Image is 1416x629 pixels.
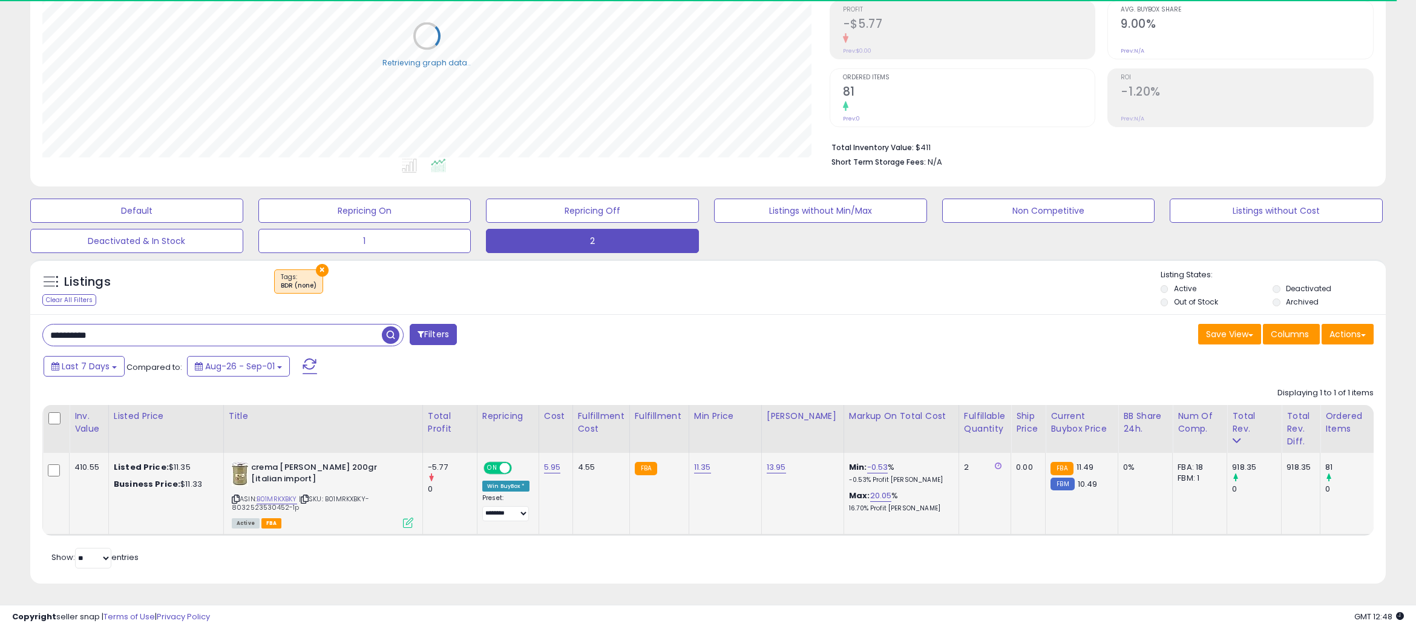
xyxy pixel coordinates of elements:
[126,361,182,373] span: Compared to:
[1051,410,1113,435] div: Current Buybox Price
[62,360,110,372] span: Last 7 Days
[849,504,949,513] p: 16.70% Profit [PERSON_NAME]
[1174,283,1196,294] label: Active
[544,410,568,423] div: Cost
[849,490,870,501] b: Max:
[1271,328,1309,340] span: Columns
[258,199,471,223] button: Repricing On
[767,461,786,473] a: 13.95
[1232,410,1276,435] div: Total Rev.
[849,462,949,484] div: %
[482,494,529,521] div: Preset:
[1161,269,1386,281] p: Listing States:
[51,552,139,563] span: Show: entries
[544,461,561,473] a: 5.95
[1198,324,1261,344] button: Save View
[232,518,260,529] span: All listings currently available for purchase on Amazon
[1178,410,1222,435] div: Num of Comp.
[12,611,56,622] strong: Copyright
[281,272,316,291] span: Tags :
[12,611,210,623] div: seller snap | |
[1322,324,1374,344] button: Actions
[232,462,413,527] div: ASIN:
[1121,74,1373,81] span: ROI
[1121,115,1144,122] small: Prev: N/A
[849,490,949,513] div: %
[486,229,699,253] button: 2
[1078,478,1098,490] span: 10.49
[64,274,111,291] h5: Listings
[844,405,959,453] th: The percentage added to the cost of goods (COGS) that forms the calculator for Min & Max prices.
[928,156,942,168] span: N/A
[964,410,1006,435] div: Fulfillable Quantity
[635,462,657,475] small: FBA
[1287,462,1311,473] div: 918.35
[114,478,180,490] b: Business Price:
[867,461,888,473] a: -0.53
[1287,410,1315,448] div: Total Rev. Diff.
[229,410,418,423] div: Title
[849,461,867,473] b: Min:
[1325,462,1374,473] div: 81
[831,142,914,153] b: Total Inventory Value:
[578,410,624,435] div: Fulfillment Cost
[1286,297,1319,307] label: Archived
[1325,484,1374,495] div: 0
[261,518,282,529] span: FBA
[410,324,457,345] button: Filters
[831,139,1365,154] li: $411
[74,462,99,473] div: 410.55
[428,484,477,495] div: 0
[114,479,214,490] div: $11.33
[258,229,471,253] button: 1
[767,410,839,423] div: [PERSON_NAME]
[843,7,1095,13] span: Profit
[1123,462,1163,473] div: 0%
[482,410,534,423] div: Repricing
[232,494,369,512] span: | SKU: B01MRKXBKY-8032523530452-1p
[843,47,871,54] small: Prev: $0.00
[849,410,954,423] div: Markup on Total Cost
[281,282,316,290] div: BDR (none)
[1178,473,1218,484] div: FBM: 1
[114,462,214,473] div: $11.35
[157,611,210,622] a: Privacy Policy
[1016,410,1040,435] div: Ship Price
[1232,462,1281,473] div: 918.35
[205,360,275,372] span: Aug-26 - Sep-01
[30,229,243,253] button: Deactivated & In Stock
[30,199,243,223] button: Default
[694,410,756,423] div: Min Price
[114,461,169,473] b: Listed Price:
[382,57,471,68] div: Retrieving graph data..
[428,410,472,435] div: Total Profit
[1325,410,1369,435] div: Ordered Items
[942,199,1155,223] button: Non Competitive
[1051,478,1074,490] small: FBM
[114,410,218,423] div: Listed Price
[1263,324,1320,344] button: Columns
[251,462,398,487] b: crema [PERSON_NAME] 200gr [italian import]
[1354,611,1404,622] span: 2025-09-9 12:48 GMT
[1121,47,1144,54] small: Prev: N/A
[428,462,477,473] div: -5.77
[44,356,125,377] button: Last 7 Days
[635,410,684,423] div: Fulfillment
[843,85,1095,101] h2: 81
[74,410,103,435] div: Inv. value
[1121,17,1373,33] h2: 9.00%
[1016,462,1036,473] div: 0.00
[316,264,329,277] button: ×
[42,294,96,306] div: Clear All Filters
[232,462,248,486] img: 41WegryywKL._SL40_.jpg
[486,199,699,223] button: Repricing Off
[849,476,949,484] p: -0.53% Profit [PERSON_NAME]
[1121,7,1373,13] span: Avg. Buybox Share
[714,199,927,223] button: Listings without Min/Max
[1123,410,1167,435] div: BB Share 24h.
[1232,484,1281,495] div: 0
[1286,283,1331,294] label: Deactivated
[103,611,155,622] a: Terms of Use
[694,461,711,473] a: 11.35
[843,115,860,122] small: Prev: 0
